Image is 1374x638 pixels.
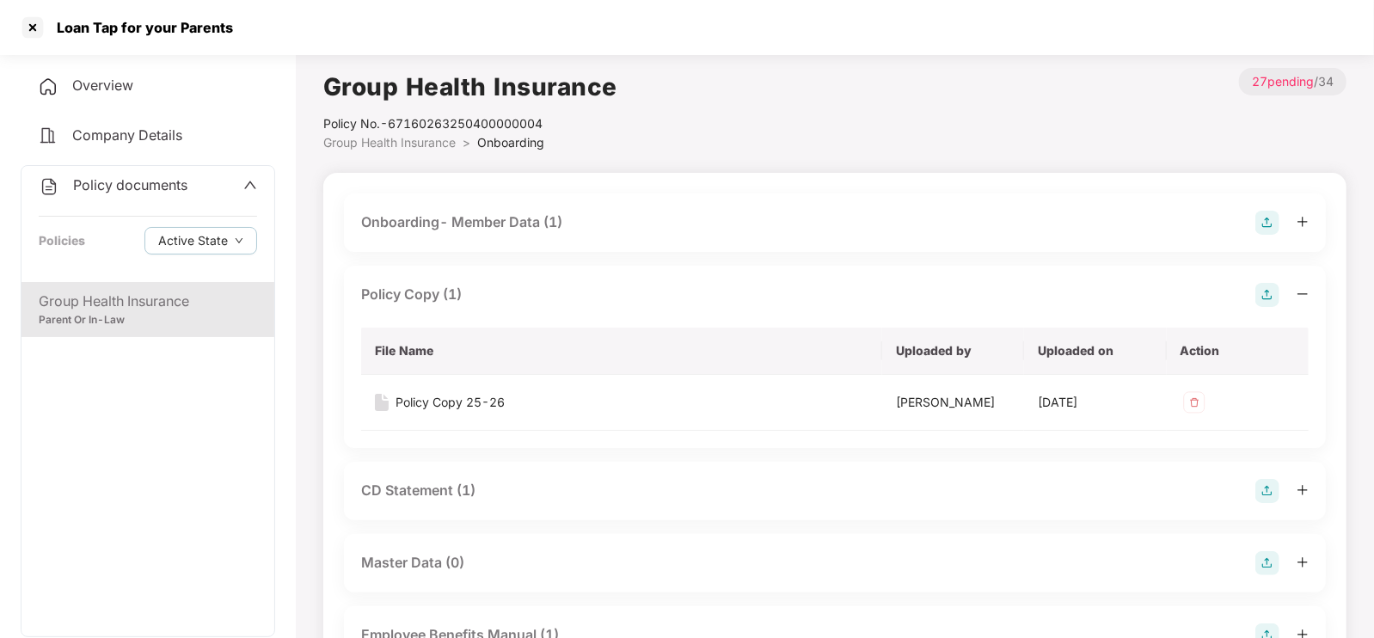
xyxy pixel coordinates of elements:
[73,176,187,193] span: Policy documents
[463,135,470,150] span: >
[896,393,1010,412] div: [PERSON_NAME]
[396,393,505,412] div: Policy Copy 25-26
[39,231,85,250] div: Policies
[882,328,1024,375] th: Uploaded by
[1038,393,1152,412] div: [DATE]
[1297,288,1309,300] span: minus
[72,126,182,144] span: Company Details
[1181,389,1208,416] img: svg+xml;base64,PHN2ZyB4bWxucz0iaHR0cDovL3d3dy53My5vcmcvMjAwMC9zdmciIHdpZHRoPSIzMiIgaGVpZ2h0PSIzMi...
[375,394,389,411] img: svg+xml;base64,PHN2ZyB4bWxucz0iaHR0cDovL3d3dy53My5vcmcvMjAwMC9zdmciIHdpZHRoPSIxNiIgaGVpZ2h0PSIyMC...
[361,328,882,375] th: File Name
[235,236,243,246] span: down
[1297,556,1309,568] span: plus
[323,114,617,133] div: Policy No.- 67160263250400000004
[39,176,59,197] img: svg+xml;base64,PHN2ZyB4bWxucz0iaHR0cDovL3d3dy53My5vcmcvMjAwMC9zdmciIHdpZHRoPSIyNCIgaGVpZ2h0PSIyNC...
[72,77,133,94] span: Overview
[243,178,257,192] span: up
[361,212,562,233] div: Onboarding- Member Data (1)
[361,480,475,501] div: CD Statement (1)
[477,135,544,150] span: Onboarding
[1167,328,1309,375] th: Action
[38,126,58,146] img: svg+xml;base64,PHN2ZyB4bWxucz0iaHR0cDovL3d3dy53My5vcmcvMjAwMC9zdmciIHdpZHRoPSIyNCIgaGVpZ2h0PSIyNC...
[38,77,58,97] img: svg+xml;base64,PHN2ZyB4bWxucz0iaHR0cDovL3d3dy53My5vcmcvMjAwMC9zdmciIHdpZHRoPSIyNCIgaGVpZ2h0PSIyNC...
[1297,484,1309,496] span: plus
[1255,479,1279,503] img: svg+xml;base64,PHN2ZyB4bWxucz0iaHR0cDovL3d3dy53My5vcmcvMjAwMC9zdmciIHdpZHRoPSIyOCIgaGVpZ2h0PSIyOC...
[361,284,462,305] div: Policy Copy (1)
[39,312,257,328] div: Parent Or In-Law
[144,227,257,255] button: Active Statedown
[39,291,257,312] div: Group Health Insurance
[1255,211,1279,235] img: svg+xml;base64,PHN2ZyB4bWxucz0iaHR0cDovL3d3dy53My5vcmcvMjAwMC9zdmciIHdpZHRoPSIyOCIgaGVpZ2h0PSIyOC...
[1297,216,1309,228] span: plus
[323,68,617,106] h1: Group Health Insurance
[1255,283,1279,307] img: svg+xml;base64,PHN2ZyB4bWxucz0iaHR0cDovL3d3dy53My5vcmcvMjAwMC9zdmciIHdpZHRoPSIyOCIgaGVpZ2h0PSIyOC...
[1239,68,1346,95] p: / 34
[323,135,456,150] span: Group Health Insurance
[158,231,228,250] span: Active State
[1024,328,1166,375] th: Uploaded on
[1255,551,1279,575] img: svg+xml;base64,PHN2ZyB4bWxucz0iaHR0cDovL3d3dy53My5vcmcvMjAwMC9zdmciIHdpZHRoPSIyOCIgaGVpZ2h0PSIyOC...
[361,552,464,574] div: Master Data (0)
[46,19,233,36] div: Loan Tap for your Parents
[1252,74,1314,89] span: 27 pending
